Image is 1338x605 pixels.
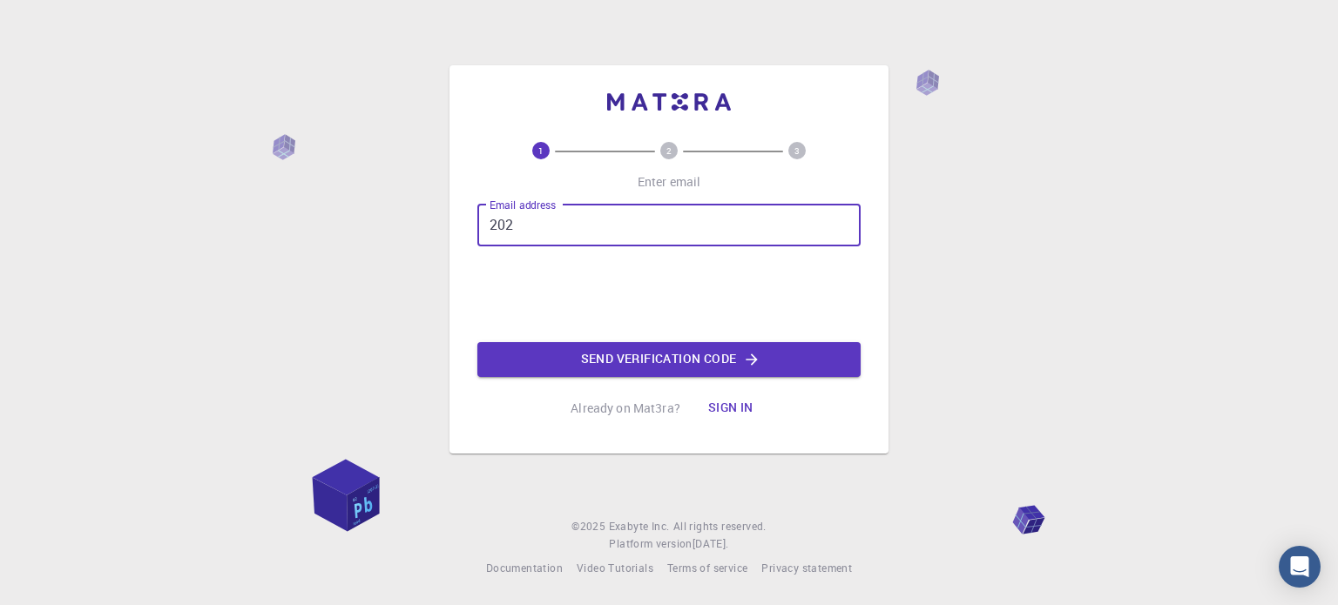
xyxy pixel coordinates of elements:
a: Terms of service [667,560,747,577]
span: Video Tutorials [577,561,653,575]
text: 1 [538,145,544,157]
span: Terms of service [667,561,747,575]
text: 3 [794,145,800,157]
span: All rights reserved. [673,518,767,535]
a: Privacy statement [761,560,852,577]
div: Open Intercom Messenger [1279,546,1321,588]
p: Enter email [638,173,701,191]
button: Send verification code [477,342,861,377]
label: Email address [490,198,556,212]
span: Privacy statement [761,561,852,575]
a: Exabyte Inc. [609,518,670,535]
button: Sign in [694,391,767,426]
a: Video Tutorials [577,560,653,577]
text: 2 [666,145,672,157]
span: Platform version [609,535,692,553]
span: Exabyte Inc. [609,519,670,533]
span: [DATE] . [693,536,729,550]
a: Documentation [486,560,563,577]
span: © 2025 [571,518,608,535]
a: [DATE]. [693,535,729,553]
iframe: reCAPTCHA [537,260,801,328]
span: Documentation [486,561,563,575]
p: Already on Mat3ra? [571,400,680,417]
